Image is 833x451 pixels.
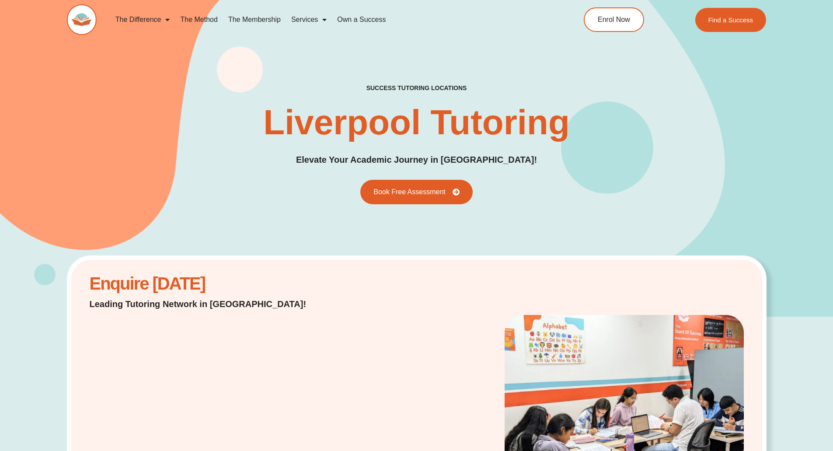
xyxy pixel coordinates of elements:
[695,8,767,32] a: Find a Success
[223,10,286,30] a: The Membership
[366,84,467,92] h2: success tutoring locations
[110,10,175,30] a: The Difference
[90,298,329,310] p: Leading Tutoring Network in [GEOGRAPHIC_DATA]!
[263,105,570,140] h1: Liverpool Tutoring
[90,278,329,289] h2: Enquire [DATE]
[373,189,446,196] span: Book Free Assessment
[584,7,644,32] a: Enrol Now
[708,17,753,23] span: Find a Success
[332,10,391,30] a: Own a Success
[360,180,473,204] a: Book Free Assessment
[110,10,544,30] nav: Menu
[286,10,332,30] a: Services
[296,153,537,167] p: Elevate Your Academic Journey in [GEOGRAPHIC_DATA]!
[175,10,223,30] a: The Method
[598,16,630,23] span: Enrol Now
